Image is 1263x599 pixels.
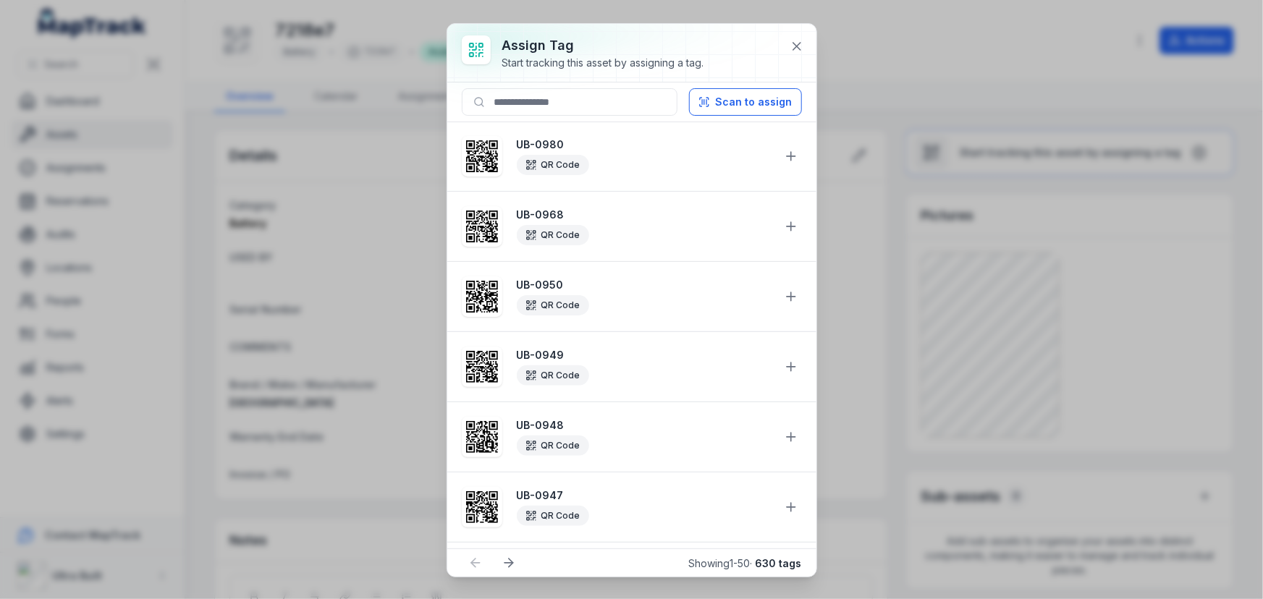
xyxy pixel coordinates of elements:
strong: 630 tags [756,557,802,569]
div: QR Code [517,436,589,456]
strong: UB-0980 [517,137,772,152]
button: Scan to assign [689,88,802,116]
h3: Assign tag [502,35,704,56]
strong: UB-0948 [517,418,772,433]
div: QR Code [517,225,589,245]
strong: UB-0968 [517,208,772,222]
strong: UB-0950 [517,278,772,292]
span: Showing 1 - 50 · [689,557,802,569]
div: QR Code [517,506,589,526]
div: QR Code [517,365,589,386]
div: QR Code [517,295,589,315]
strong: UB-0947 [517,488,772,503]
strong: UB-0949 [517,348,772,362]
div: Start tracking this asset by assigning a tag. [502,56,704,70]
div: QR Code [517,155,589,175]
